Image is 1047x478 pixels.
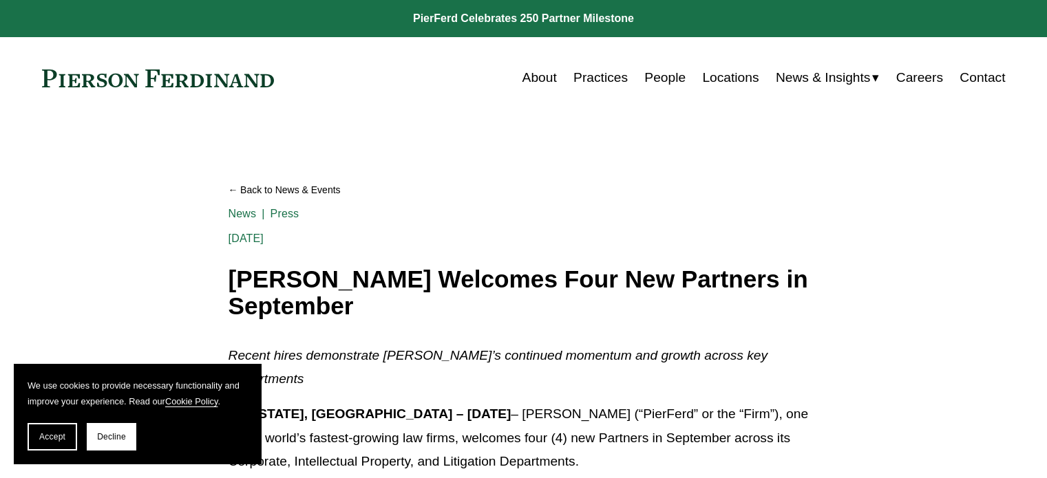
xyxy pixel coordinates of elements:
[14,364,262,464] section: Cookie banner
[271,208,299,219] a: Press
[229,266,819,319] h1: [PERSON_NAME] Welcomes Four New Partners in September
[229,232,264,244] span: [DATE]
[573,65,628,91] a: Practices
[960,65,1005,91] a: Contact
[229,402,819,474] p: – [PERSON_NAME] (“PierFerd” or the “Firm”), one of the world’s fastest-growing law firms, welcome...
[87,423,136,450] button: Decline
[28,423,77,450] button: Accept
[776,66,871,90] span: News & Insights
[702,65,759,91] a: Locations
[776,65,880,91] a: folder dropdown
[229,178,819,202] a: Back to News & Events
[39,432,65,442] span: Accept
[28,378,248,409] p: We use cookies to provide necessary functionality and improve your experience. Read our .
[644,65,686,91] a: People
[229,348,772,387] em: Recent hires demonstrate [PERSON_NAME]’s continued momentum and growth across key Departments
[522,65,557,91] a: About
[97,432,126,442] span: Decline
[165,396,218,406] a: Cookie Policy
[229,406,511,421] strong: [US_STATE], [GEOGRAPHIC_DATA] – [DATE]
[229,208,257,219] a: News
[896,65,943,91] a: Careers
